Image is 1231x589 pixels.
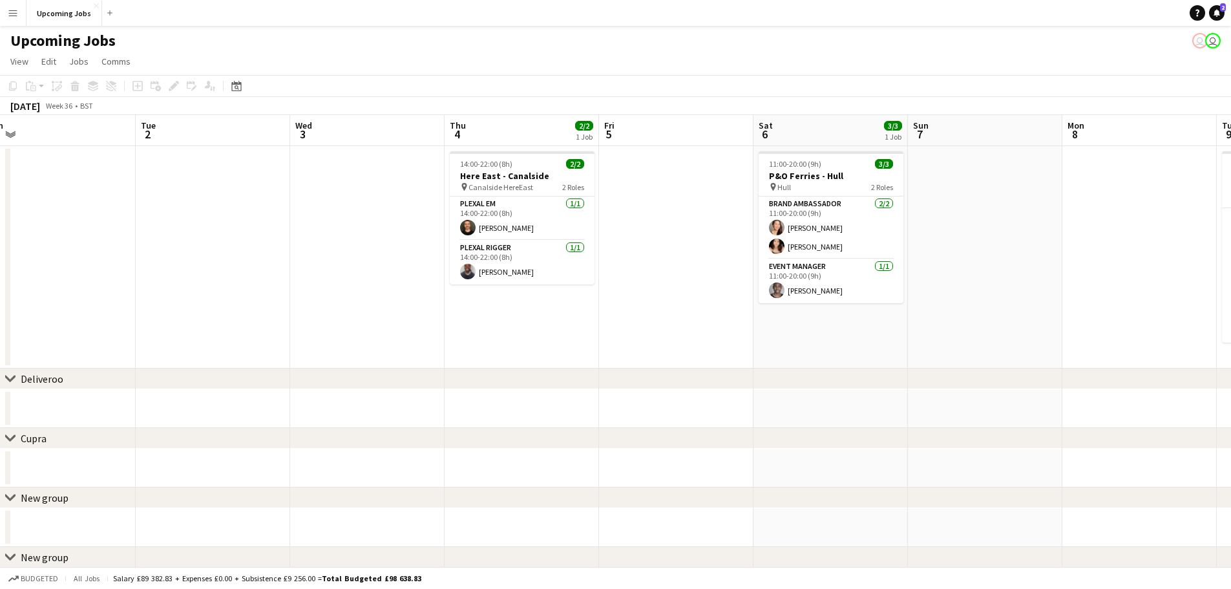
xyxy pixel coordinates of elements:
[295,120,312,131] span: Wed
[113,573,421,583] div: Salary £89 382.83 + Expenses £0.00 + Subsistence £9 256.00 =
[769,159,821,169] span: 11:00-20:00 (9h)
[450,120,466,131] span: Thu
[21,551,68,564] div: New group
[1205,33,1221,48] app-user-avatar: Amy Williamson
[757,127,773,142] span: 6
[6,572,60,586] button: Budgeted
[36,53,61,70] a: Edit
[1220,3,1226,12] span: 2
[293,127,312,142] span: 3
[450,170,594,182] h3: Here East - Canalside
[562,182,584,192] span: 2 Roles
[1209,5,1225,21] a: 2
[875,159,893,169] span: 3/3
[604,120,615,131] span: Fri
[71,573,102,583] span: All jobs
[759,197,903,259] app-card-role: Brand Ambassador2/211:00-20:00 (9h)[PERSON_NAME][PERSON_NAME]
[101,56,131,67] span: Comms
[759,151,903,303] app-job-card: 11:00-20:00 (9h)3/3P&O Ferries - Hull Hull2 RolesBrand Ambassador2/211:00-20:00 (9h)[PERSON_NAME]...
[1192,33,1208,48] app-user-avatar: Amy Williamson
[322,573,421,583] span: Total Budgeted £98 638.83
[602,127,615,142] span: 5
[759,120,773,131] span: Sat
[10,100,40,112] div: [DATE]
[871,182,893,192] span: 2 Roles
[21,491,68,504] div: New group
[1068,120,1084,131] span: Mon
[21,372,63,385] div: Deliveroo
[448,127,466,142] span: 4
[885,132,901,142] div: 1 Job
[10,56,28,67] span: View
[80,101,93,111] div: BST
[450,241,594,284] app-card-role: Plexal Rigger1/114:00-22:00 (8h)[PERSON_NAME]
[576,132,593,142] div: 1 Job
[96,53,136,70] a: Comms
[450,151,594,284] app-job-card: 14:00-22:00 (8h)2/2Here East - Canalside Canalside HereEast2 RolesPlexal EM1/114:00-22:00 (8h)[PE...
[64,53,94,70] a: Jobs
[566,159,584,169] span: 2/2
[69,56,89,67] span: Jobs
[21,574,58,583] span: Budgeted
[21,432,47,445] div: Cupra
[777,182,791,192] span: Hull
[141,120,156,131] span: Tue
[911,127,929,142] span: 7
[884,121,902,131] span: 3/3
[139,127,156,142] span: 2
[759,170,903,182] h3: P&O Ferries - Hull
[10,31,116,50] h1: Upcoming Jobs
[26,1,102,26] button: Upcoming Jobs
[913,120,929,131] span: Sun
[460,159,512,169] span: 14:00-22:00 (8h)
[41,56,56,67] span: Edit
[468,182,533,192] span: Canalside HereEast
[450,197,594,241] app-card-role: Plexal EM1/114:00-22:00 (8h)[PERSON_NAME]
[1066,127,1084,142] span: 8
[5,53,34,70] a: View
[43,101,75,111] span: Week 36
[759,259,903,303] app-card-role: Event Manager1/111:00-20:00 (9h)[PERSON_NAME]
[575,121,593,131] span: 2/2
